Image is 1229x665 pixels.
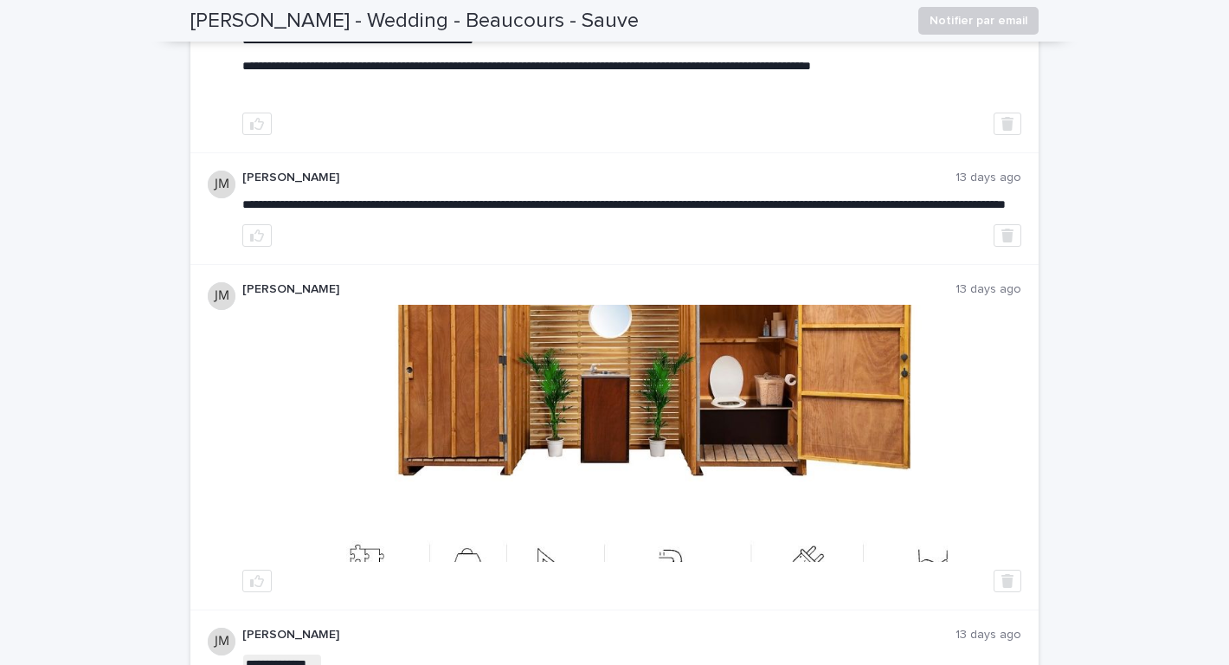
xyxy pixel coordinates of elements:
button: like this post [242,224,272,247]
p: 13 days ago [956,628,1021,642]
span: Notifier par email [930,12,1027,29]
button: like this post [242,113,272,135]
h2: [PERSON_NAME] - Wedding - Beaucours - Sauve [190,9,639,34]
p: [PERSON_NAME] [242,282,956,297]
button: Delete post [994,570,1021,592]
p: [PERSON_NAME] [242,628,956,642]
p: [PERSON_NAME] [242,171,956,185]
button: Delete post [994,224,1021,247]
p: 13 days ago [956,171,1021,185]
button: Delete post [994,113,1021,135]
button: like this post [242,570,272,592]
p: 13 days ago [956,282,1021,297]
button: Notifier par email [918,7,1039,35]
